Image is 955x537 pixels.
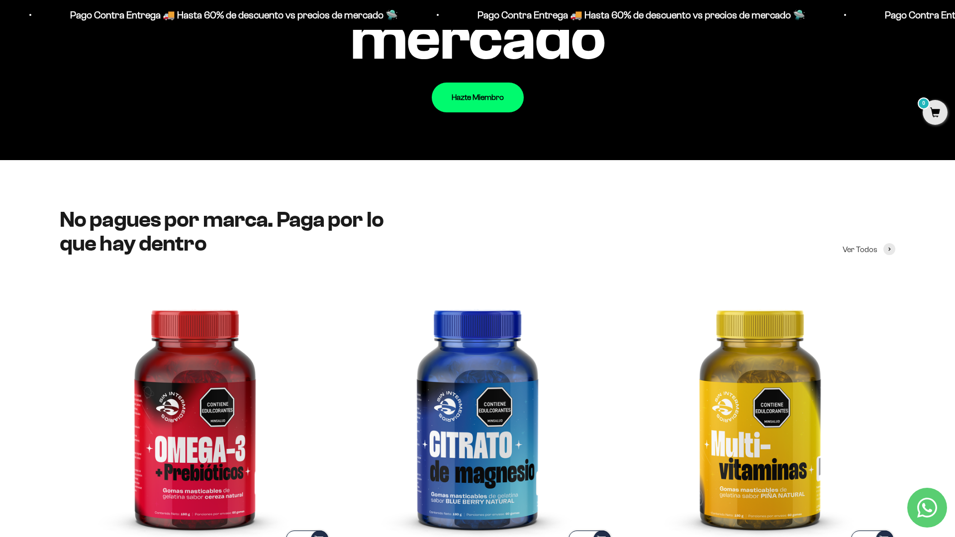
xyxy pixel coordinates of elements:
mark: 0 [918,97,930,109]
a: 0 [923,108,948,119]
split-lines: No pagues por marca. Paga por lo que hay dentro [60,207,383,256]
a: Hazte Miembro [432,83,524,112]
a: Ver Todos [843,243,895,256]
p: Pago Contra Entrega 🚚 Hasta 60% de descuento vs precios de mercado 🛸 [467,7,794,23]
span: Ver Todos [843,243,877,256]
p: Pago Contra Entrega 🚚 Hasta 60% de descuento vs precios de mercado 🛸 [59,7,387,23]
